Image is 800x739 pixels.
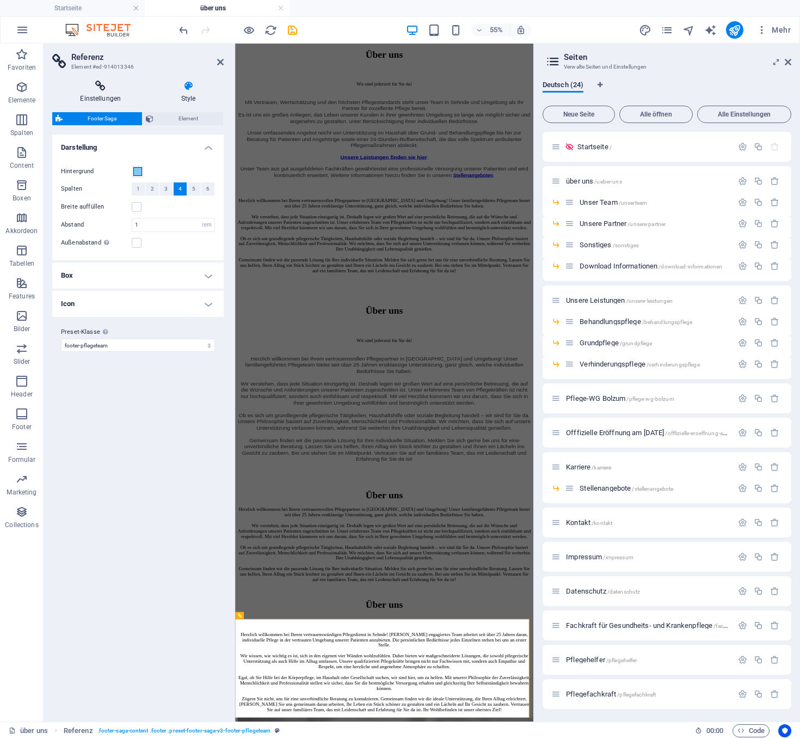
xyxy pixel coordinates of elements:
div: Einstellungen [738,359,747,369]
div: Einstellungen [738,142,747,151]
div: Entfernen [770,689,779,699]
div: Entfernen [770,484,779,493]
div: Duplizieren [754,518,763,527]
div: Entfernen [770,198,779,207]
div: Entfernen [770,655,779,664]
h4: Box [52,262,224,289]
i: Veröffentlichen [728,24,741,36]
button: Usercentrics [778,724,791,737]
label: Abstand [61,222,132,228]
span: . footer-saga-content .footer .preset-footer-saga-v3-footer-pflegeteam [97,724,270,737]
div: Duplizieren [754,428,763,437]
span: Mehr [756,25,791,35]
span: /download-informationen [659,264,722,270]
div: Einstellungen [738,240,747,249]
button: Code [733,724,770,737]
button: Footer Saga [52,112,142,125]
span: Klick, um Seite zu öffnen [566,296,673,304]
div: Entfernen [770,296,779,305]
span: 2 [151,182,154,196]
span: Footer Saga [66,112,139,125]
span: /ueber-uns [594,179,621,185]
span: Klick, um Seite zu öffnen [580,219,666,228]
div: Duplizieren [754,198,763,207]
div: Entfernen [770,552,779,561]
span: Alle öffnen [624,111,688,118]
button: 4 [174,182,187,196]
p: Akkordeon [5,227,38,235]
div: Sprachen-Tabs [543,81,791,101]
i: Seiten (Strg+Alt+S) [661,24,673,36]
div: Einstellungen [738,484,747,493]
button: 3 [159,182,173,196]
h6: Session-Zeit [695,724,724,737]
span: /verhinderungspflege [647,362,700,368]
div: Einstellungen [738,587,747,596]
div: Einstellungen [738,428,747,437]
i: Navigator [682,24,695,36]
h4: Style [153,81,224,103]
div: Behandlungspflege/behandlungspflege [576,318,733,325]
span: Klick, um Seite zu öffnen [566,394,674,402]
div: Entfernen [770,240,779,249]
div: Grundpflege/grundpflege [576,339,733,346]
button: 2 [146,182,159,196]
div: Entfernen [770,261,779,271]
div: Unser Team/unserteam [576,199,733,206]
span: /grundpflege [620,340,653,346]
h4: Einstellungen [52,81,153,103]
label: Hintergrund [61,165,132,178]
span: /sonstiges [613,242,639,248]
div: Entfernen [770,621,779,630]
div: Startseite/ [574,143,733,150]
h4: über uns [145,2,290,14]
div: Duplizieren [754,176,763,186]
div: Entfernen [770,587,779,596]
div: Unsere Leistungen/unsere-leistungen [563,297,733,304]
span: 3 [164,182,168,196]
i: Seite neu laden [264,24,277,36]
div: Einstellungen [738,689,747,699]
span: /unsere-leistungen [626,298,673,304]
span: / [610,144,612,150]
h3: Verwalte Seiten und Einstellungen [564,62,770,72]
p: Content [10,161,34,170]
div: Duplizieren [754,261,763,271]
div: Duplizieren [754,621,763,630]
button: publish [726,21,743,39]
div: Duplizieren [754,338,763,347]
div: Entfernen [770,359,779,369]
span: 1 [137,182,140,196]
span: /pflege-wg-bolzum [626,396,674,402]
span: Klick, um Seite zu öffnen [580,484,673,492]
span: /stellenangebote [632,486,673,492]
div: Duplizieren [754,484,763,493]
div: Stellenangebote/stellenangebote [576,485,733,492]
div: Die Startseite kann nicht gelöscht werden [770,142,779,151]
i: Save (Ctrl+S) [286,24,299,36]
button: pages [661,23,674,36]
p: Footer [12,423,32,431]
button: 5 [187,182,201,196]
p: Features [9,292,35,301]
div: Datenschutz/datenschutz [563,588,733,595]
label: Spalten [61,182,132,196]
span: Klick zum Auswählen. Doppelklick zum Bearbeiten [64,724,93,737]
div: Duplizieren [754,394,763,403]
h4: Icon [52,291,224,317]
span: Klick, um Seite zu öffnen [566,553,633,561]
div: Download Informationen/download-informationen [576,262,733,270]
span: /pflegefachkraft [617,692,656,698]
p: Favoriten [8,63,36,72]
i: Dieses Element ist ein anpassbares Preset [275,728,280,734]
div: Kontakt/kontakt [563,519,733,526]
div: Duplizieren [754,142,763,151]
p: Header [11,390,33,399]
p: Formular [8,455,36,464]
span: Klick, um Seite zu öffnen [580,339,652,347]
div: Entfernen [770,219,779,228]
div: Duplizieren [754,240,763,249]
button: undo [177,23,190,36]
div: Duplizieren [754,219,763,228]
div: Duplizieren [754,587,763,596]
